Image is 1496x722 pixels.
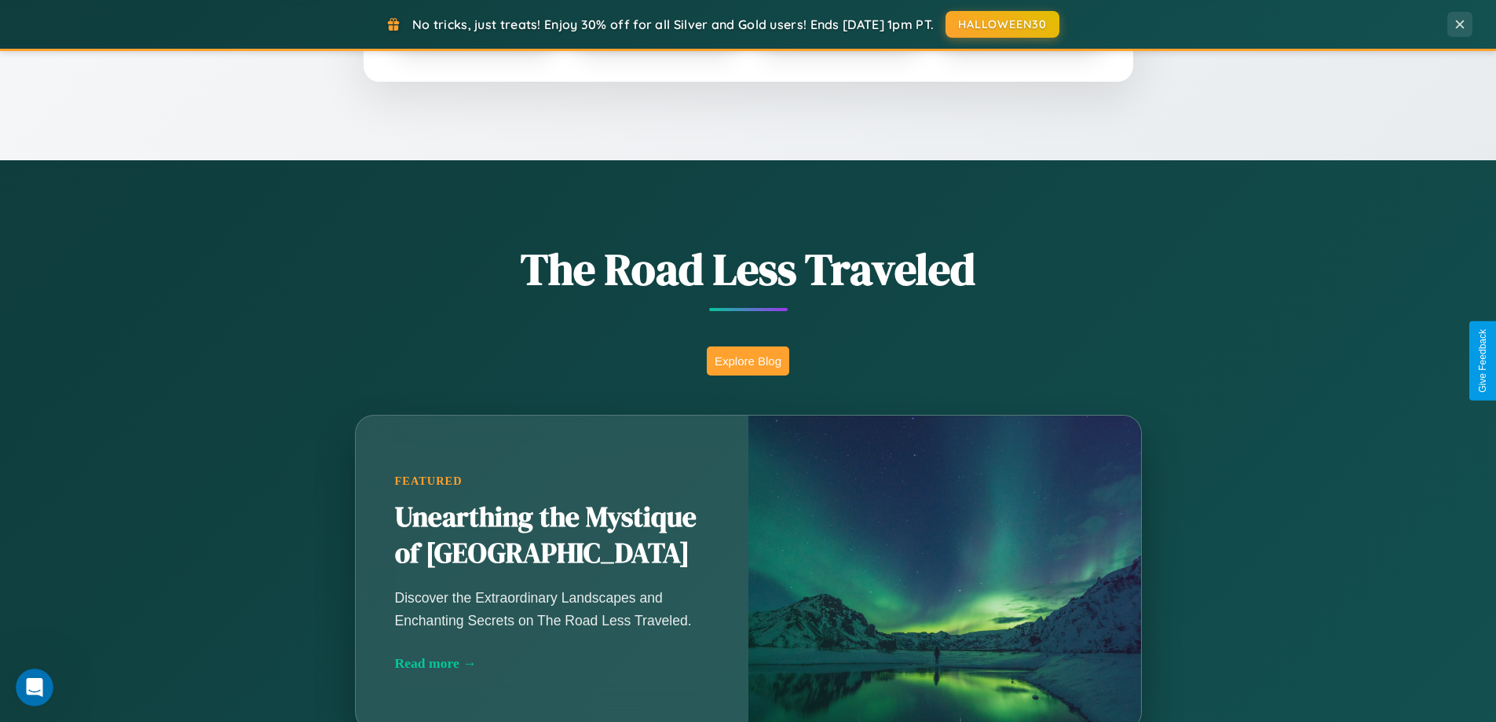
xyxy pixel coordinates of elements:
div: Read more → [395,655,709,672]
h2: Unearthing the Mystique of [GEOGRAPHIC_DATA] [395,500,709,572]
span: No tricks, just treats! Enjoy 30% off for all Silver and Gold users! Ends [DATE] 1pm PT. [412,16,934,32]
h1: The Road Less Traveled [277,239,1220,299]
div: Featured [395,475,709,488]
button: Explore Blog [707,346,789,376]
iframe: Intercom live chat [16,669,53,706]
div: Give Feedback [1477,329,1488,393]
button: HALLOWEEN30 [946,11,1059,38]
p: Discover the Extraordinary Landscapes and Enchanting Secrets on The Road Less Traveled. [395,587,709,631]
